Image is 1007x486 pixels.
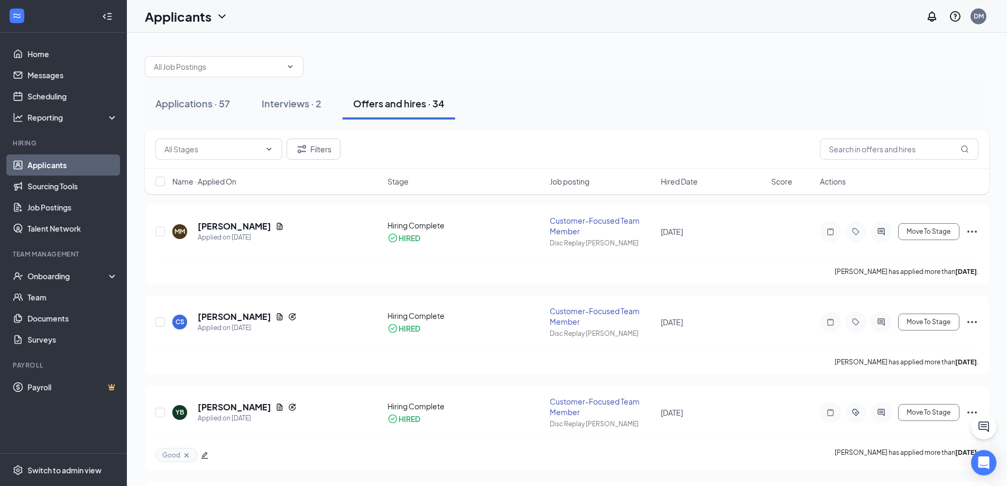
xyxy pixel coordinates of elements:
[550,239,654,247] div: Disc Replay [PERSON_NAME]
[27,271,109,281] div: Onboarding
[955,448,977,456] b: [DATE]
[907,409,950,416] span: Move To Stage
[907,228,950,235] span: Move To Stage
[27,377,118,398] a: PayrollCrown
[287,139,340,160] button: Filter Filters
[198,401,271,413] h5: [PERSON_NAME]
[387,310,544,321] div: Hiring Complete
[387,414,398,424] svg: CheckmarkCircle
[849,227,862,236] svg: Tag
[898,314,959,331] button: Move To Stage
[27,112,118,123] div: Reporting
[955,268,977,276] b: [DATE]
[550,329,654,338] div: Disc Replay [PERSON_NAME]
[27,176,118,197] a: Sourcing Tools
[27,43,118,65] a: Home
[27,218,118,239] a: Talent Network
[907,318,950,326] span: Move To Stage
[387,176,409,187] span: Stage
[13,465,23,475] svg: Settings
[875,408,888,417] svg: ActiveChat
[198,413,297,424] div: Applied on [DATE]
[162,451,180,460] span: Good
[898,404,959,421] button: Move To Stage
[824,227,837,236] svg: Note
[835,357,978,366] p: [PERSON_NAME] has applied more than .
[288,403,297,411] svg: Reapply
[926,10,938,23] svg: Notifications
[820,176,846,187] span: Actions
[835,448,978,462] p: [PERSON_NAME] has applied more than .
[275,313,284,321] svg: Document
[198,323,297,333] div: Applied on [DATE]
[288,313,297,321] svg: Reapply
[27,465,101,475] div: Switch to admin view
[13,361,116,370] div: Payroll
[13,271,23,281] svg: UserCheck
[155,97,230,110] div: Applications · 57
[966,316,978,328] svg: Ellipses
[198,221,271,232] h5: [PERSON_NAME]
[201,452,208,459] span: edit
[875,227,888,236] svg: ActiveChat
[971,450,996,475] div: Open Intercom Messenger
[27,197,118,218] a: Job Postings
[275,403,284,411] svg: Document
[13,112,23,123] svg: Analysis
[399,233,420,243] div: HIRED
[550,396,654,417] div: Customer-Focused Team Member
[12,11,22,21] svg: WorkstreamLogo
[771,176,792,187] span: Score
[960,145,969,153] svg: MagnifyingGlass
[849,318,862,326] svg: Tag
[275,222,284,231] svg: Document
[154,61,282,72] input: All Job Postings
[955,358,977,366] b: [DATE]
[966,225,978,238] svg: Ellipses
[27,65,118,86] a: Messages
[387,233,398,243] svg: CheckmarkCircle
[849,408,862,417] svg: ActiveTag
[550,419,654,428] div: Disc Replay [PERSON_NAME]
[971,414,996,439] button: ChatActive
[550,176,589,187] span: Job posting
[198,311,271,323] h5: [PERSON_NAME]
[13,139,116,148] div: Hiring
[216,10,228,23] svg: ChevronDown
[550,215,654,236] div: Customer-Focused Team Member
[898,223,959,240] button: Move To Stage
[977,420,990,433] svg: ChatActive
[27,86,118,107] a: Scheduling
[27,154,118,176] a: Applicants
[661,408,683,417] span: [DATE]
[661,317,683,327] span: [DATE]
[399,323,420,334] div: HIRED
[353,97,445,110] div: Offers and hires · 34
[172,176,236,187] span: Name · Applied On
[182,451,191,460] svg: Cross
[174,227,185,236] div: MM
[27,308,118,329] a: Documents
[974,12,984,21] div: DM
[387,401,544,411] div: Hiring Complete
[102,11,113,22] svg: Collapse
[399,414,420,424] div: HIRED
[27,329,118,350] a: Surveys
[295,143,308,155] svg: Filter
[387,220,544,231] div: Hiring Complete
[820,139,978,160] input: Search in offers and hires
[824,408,837,417] svg: Note
[265,145,273,153] svg: ChevronDown
[949,10,962,23] svg: QuestionInfo
[966,406,978,419] svg: Ellipses
[824,318,837,326] svg: Note
[262,97,321,110] div: Interviews · 2
[198,232,284,243] div: Applied on [DATE]
[661,176,698,187] span: Hired Date
[175,317,184,326] div: CS
[145,7,211,25] h1: Applicants
[286,62,294,71] svg: ChevronDown
[175,408,184,417] div: YB
[550,306,654,327] div: Customer-Focused Team Member
[164,143,261,155] input: All Stages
